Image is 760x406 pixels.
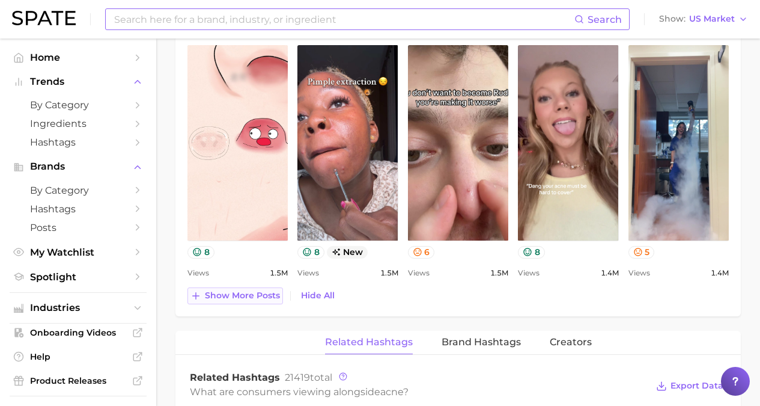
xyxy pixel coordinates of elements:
[30,222,126,233] span: Posts
[297,246,324,259] button: 8
[656,11,751,27] button: ShowUS Market
[285,372,310,383] span: 21419
[10,96,147,114] a: by Category
[190,372,280,383] span: Related Hashtags
[10,200,147,218] a: Hashtags
[327,246,368,259] span: new
[408,266,430,280] span: Views
[10,348,147,366] a: Help
[10,48,147,67] a: Home
[30,247,126,258] span: My Watchlist
[30,185,126,196] span: by Category
[30,137,126,148] span: Hashtags
[10,268,147,286] a: Spotlight
[30,76,126,87] span: Trends
[30,52,126,63] span: Home
[10,218,147,237] a: Posts
[518,266,540,280] span: Views
[490,266,508,280] span: 1.5m
[10,181,147,200] a: by Category
[30,203,126,215] span: Hashtags
[518,246,545,259] button: 8
[30,271,126,283] span: Spotlight
[285,372,332,383] span: total
[659,16,686,22] span: Show
[380,386,403,398] span: acne
[689,16,735,22] span: US Market
[408,246,435,259] button: 6
[298,288,338,304] button: Hide All
[187,288,283,304] button: Show more posts
[270,266,288,280] span: 1.5m
[10,114,147,133] a: Ingredients
[711,266,729,280] span: 1.4m
[10,158,147,176] button: Brands
[190,384,647,400] div: What are consumers viewing alongside ?
[30,327,126,338] span: Onboarding Videos
[301,291,335,301] span: Hide All
[30,351,126,362] span: Help
[30,303,126,313] span: Industries
[205,291,280,301] span: Show more posts
[10,133,147,152] a: Hashtags
[113,9,574,29] input: Search here for a brand, industry, or ingredient
[628,246,655,259] button: 5
[30,375,126,386] span: Product Releases
[442,337,521,348] span: Brand Hashtags
[12,11,76,25] img: SPATE
[10,372,147,390] a: Product Releases
[10,324,147,342] a: Onboarding Videos
[588,14,622,25] span: Search
[601,266,619,280] span: 1.4m
[550,337,592,348] span: Creators
[30,99,126,111] span: by Category
[297,266,319,280] span: Views
[30,118,126,129] span: Ingredients
[628,266,650,280] span: Views
[187,246,214,259] button: 8
[30,161,126,172] span: Brands
[380,266,398,280] span: 1.5m
[10,299,147,317] button: Industries
[653,378,726,395] button: Export Data
[10,243,147,262] a: My Watchlist
[325,337,413,348] span: Related Hashtags
[10,73,147,91] button: Trends
[670,381,723,391] span: Export Data
[187,266,209,280] span: Views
